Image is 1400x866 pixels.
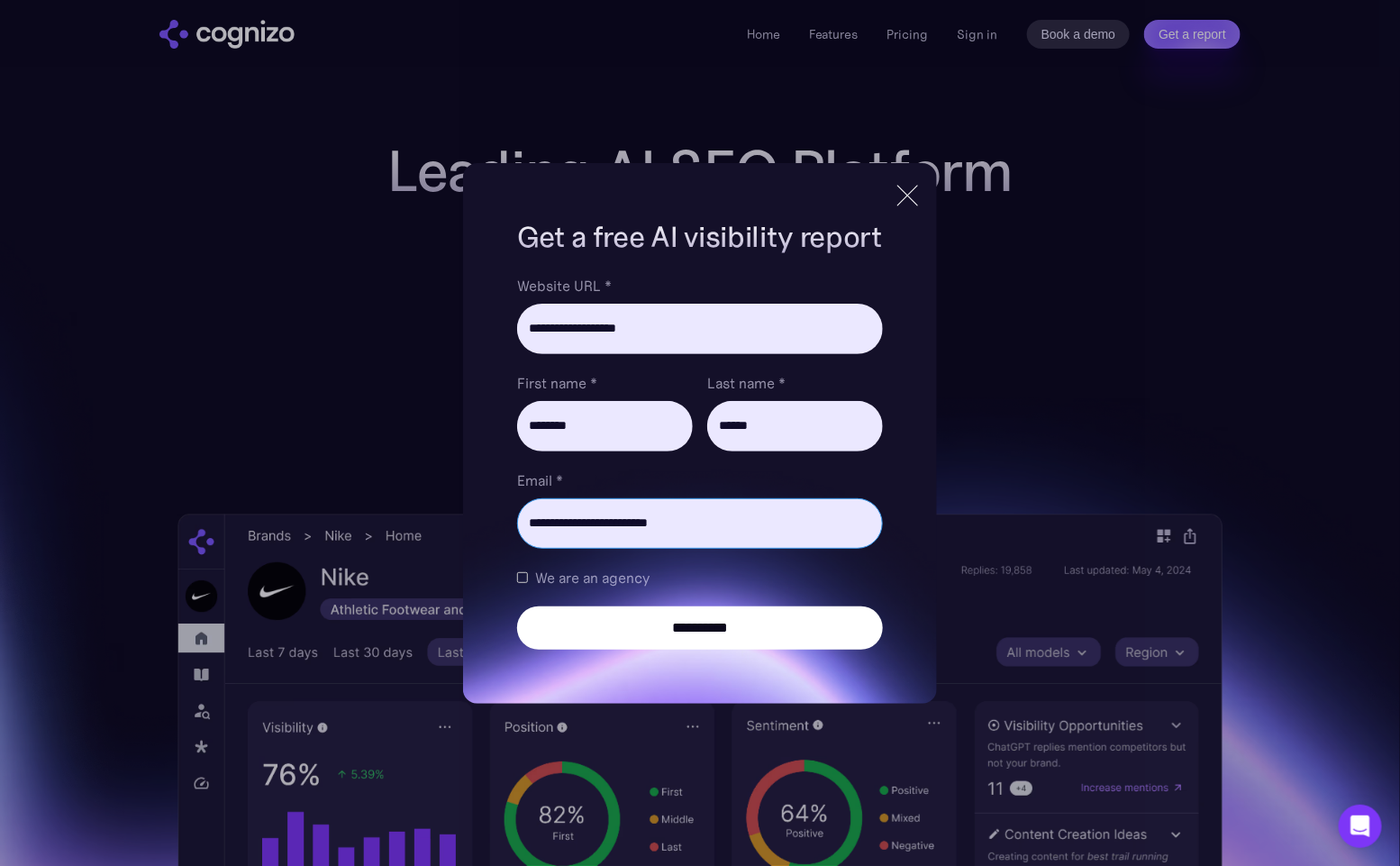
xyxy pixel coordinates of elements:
[517,275,883,650] form: Brand Report Form
[517,275,883,296] label: Website URL *
[517,217,883,257] h1: Get a free AI visibility report
[707,372,883,394] label: Last name *
[1339,805,1382,848] div: Open Intercom Messenger
[517,469,883,491] label: Email *
[535,567,650,588] span: We are an agency
[517,372,693,394] label: First name *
